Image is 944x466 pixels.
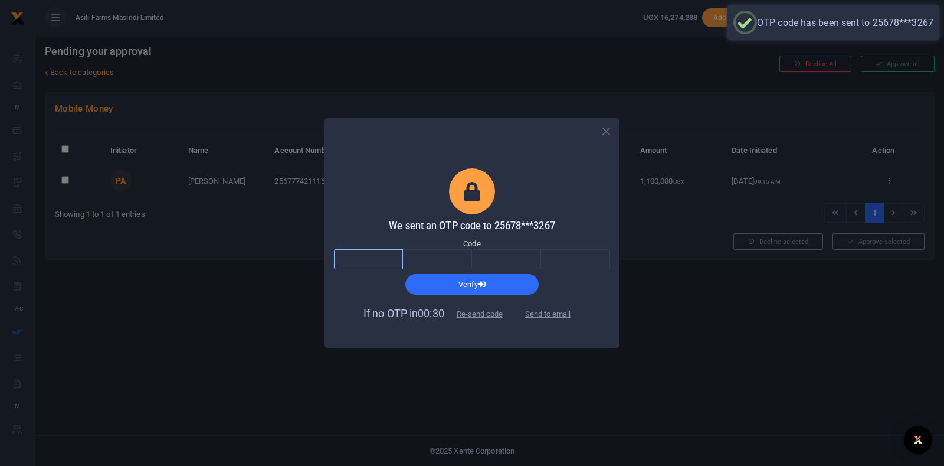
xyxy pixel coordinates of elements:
[405,274,539,294] button: Verify
[418,307,444,320] span: 00:30
[757,17,933,28] div: OTP code has been sent to 25678***3267
[463,238,480,250] label: Code
[334,220,610,232] h5: We sent an OTP code to 25678***3267
[598,123,615,140] button: Close
[904,426,932,454] div: Open Intercom Messenger
[363,307,513,320] span: If no OTP in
